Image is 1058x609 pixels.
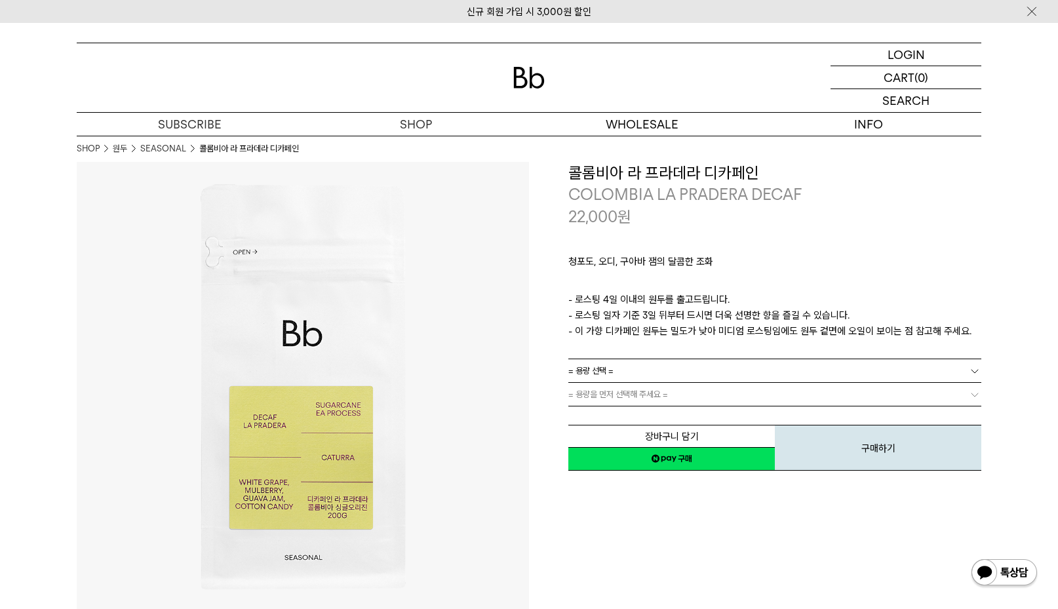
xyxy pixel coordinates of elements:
a: SEASONAL [140,142,186,155]
a: SUBSCRIBE [77,113,303,136]
a: CART (0) [831,66,981,89]
span: = 용량을 먼저 선택해 주세요 = [568,383,668,406]
a: 새창 [568,447,775,471]
a: LOGIN [831,43,981,66]
p: ㅤ [568,276,981,292]
a: SHOP [303,113,529,136]
p: INFO [755,113,981,136]
p: CART [884,66,914,88]
p: - 로스팅 4일 이내의 원두를 출고드립니다. - 로스팅 일자 기준 3일 뒤부터 드시면 더욱 선명한 향을 즐길 수 있습니다. - 이 가향 디카페인 원두는 밀도가 낮아 미디엄 로... [568,292,981,339]
li: 콜롬비아 라 프라데라 디카페인 [199,142,299,155]
p: SEARCH [882,89,930,112]
a: SHOP [77,142,100,155]
span: = 용량 선택 = [568,359,614,382]
p: COLOMBIA LA PRADERA DECAF [568,184,981,206]
button: 구매하기 [775,425,981,471]
img: 로고 [513,67,545,88]
p: LOGIN [888,43,925,66]
button: 장바구니 담기 [568,425,775,448]
p: (0) [914,66,928,88]
img: 카카오톡 채널 1:1 채팅 버튼 [970,558,1038,589]
p: 청포도, 오디, 구아바 잼의 달콤한 조화 [568,254,981,276]
p: 22,000 [568,206,631,228]
h3: 콜롬비아 라 프라데라 디카페인 [568,162,981,184]
p: WHOLESALE [529,113,755,136]
span: 원 [617,207,631,226]
a: 신규 회원 가입 시 3,000원 할인 [467,6,591,18]
a: 원두 [113,142,127,155]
